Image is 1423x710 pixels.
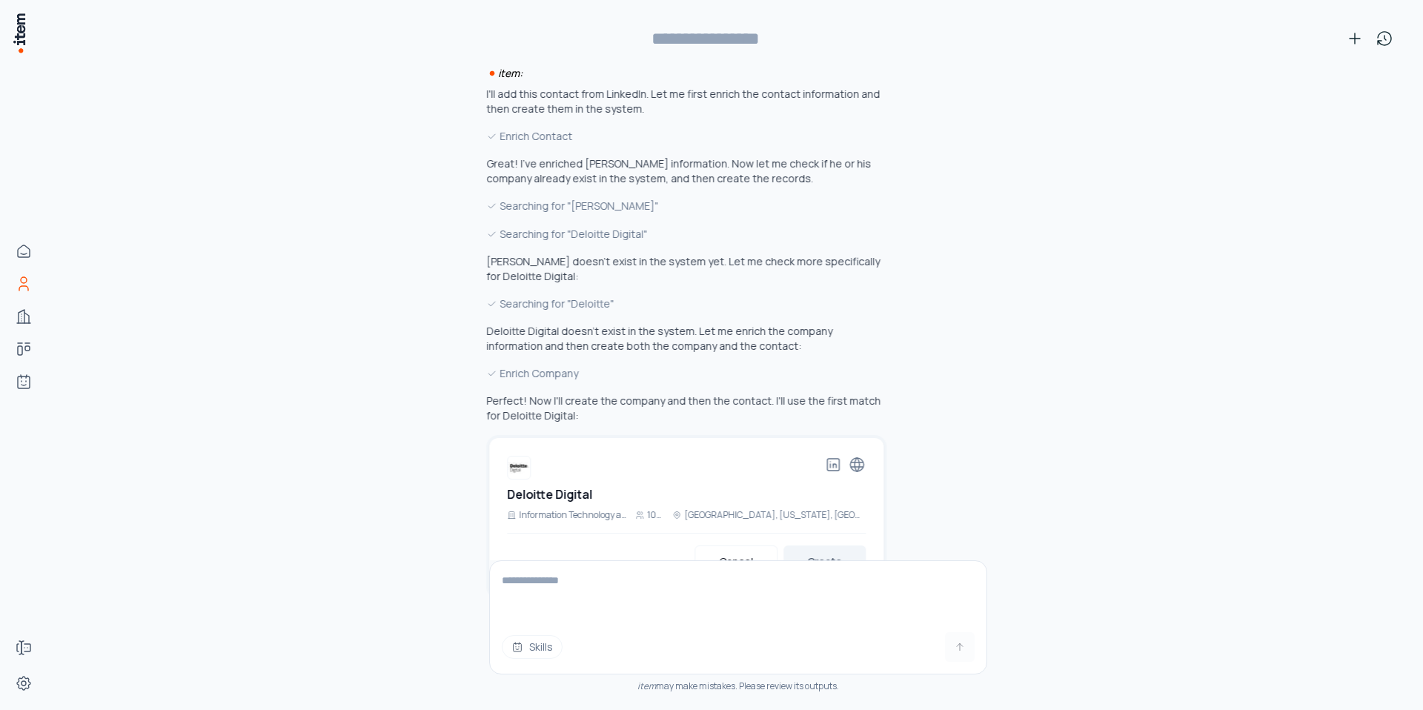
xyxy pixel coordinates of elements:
[486,324,886,354] p: Deloitte Digital doesn't exist in the system. Let me enrich the company information and then crea...
[486,254,886,284] p: [PERSON_NAME] doesn't exist in the system yet. Let me check more specifically for Deloitte Digital:
[1340,24,1370,53] button: New conversation
[507,456,531,480] img: Deloitte Digital
[486,156,886,186] p: Great! I've enriched [PERSON_NAME] information. Now let me check if he or his company already exi...
[486,365,886,382] div: Enrich Company
[486,394,886,423] p: Perfect! Now I'll create the company and then the contact. I'll use the first match for Deloitte ...
[529,640,553,654] span: Skills
[519,509,629,521] p: Information Technology and Services
[486,87,886,116] p: I'll add this contact from LinkedIn. Let me first enrich the contact information and then create ...
[486,128,886,145] div: Enrich Contact
[9,367,39,397] a: Agents
[9,269,39,299] a: Contacts
[9,236,39,266] a: Home
[498,66,523,80] i: item:
[9,334,39,364] a: deals
[502,635,563,659] button: Skills
[486,198,886,214] div: Searching for "[PERSON_NAME]"
[685,509,866,521] p: [GEOGRAPHIC_DATA], [US_STATE], [GEOGRAPHIC_DATA]
[9,302,39,331] a: Companies
[486,226,886,242] div: Searching for "Deloitte Digital"
[9,633,39,663] a: Forms
[647,509,666,521] p: 10001+
[694,545,777,578] button: Cancel
[12,12,27,54] img: Item Brain Logo
[489,680,987,692] div: may make mistakes. Please review its outputs.
[507,485,592,503] h2: Deloitte Digital
[1370,24,1399,53] button: View history
[783,545,866,578] button: Create
[9,668,39,698] a: Settings
[637,680,656,692] i: item
[486,296,886,312] div: Searching for "Deloitte"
